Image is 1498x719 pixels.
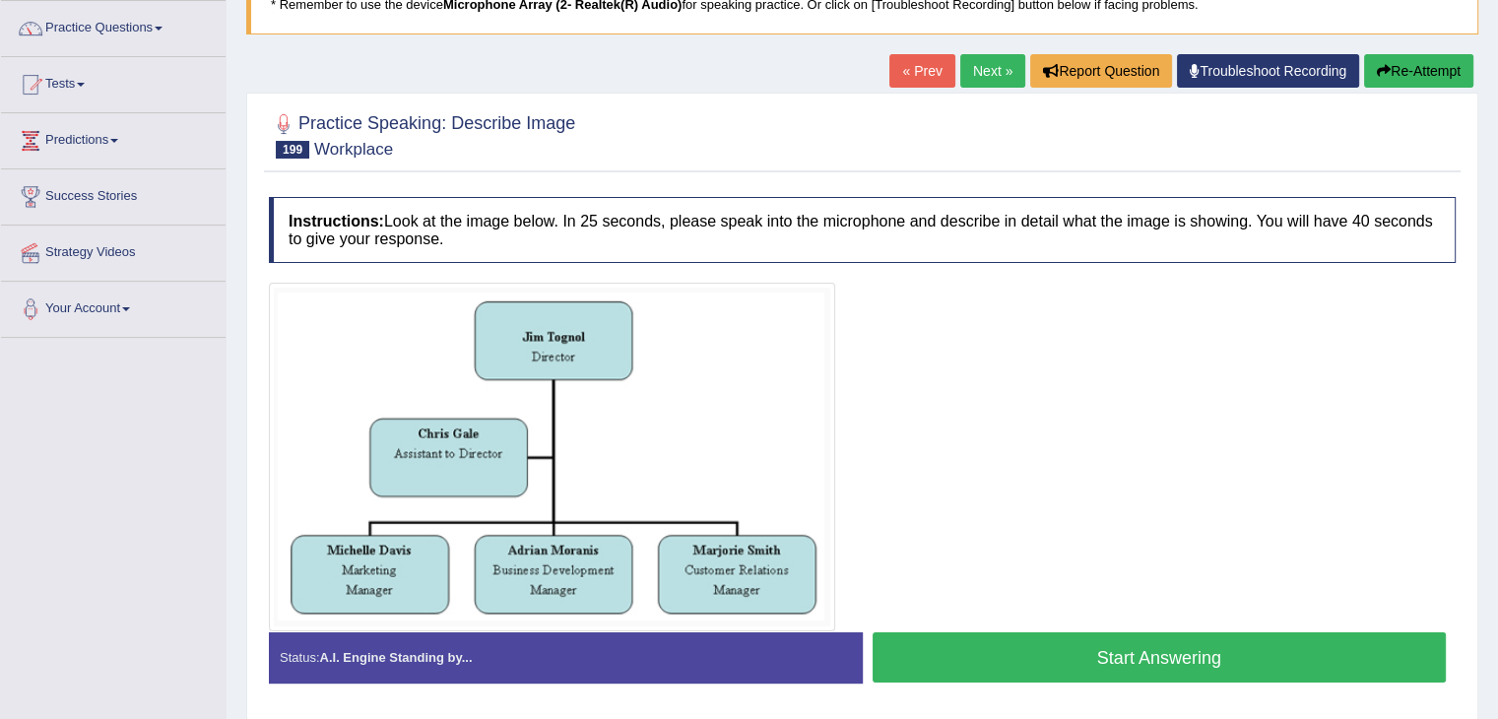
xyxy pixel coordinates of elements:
a: Strategy Videos [1,226,226,275]
a: Tests [1,57,226,106]
strong: A.I. Engine Standing by... [319,650,472,665]
div: Status: [269,632,863,683]
b: Instructions: [289,213,384,229]
h2: Practice Speaking: Describe Image [269,109,575,159]
small: Workplace [314,140,393,159]
a: Next » [960,54,1025,88]
button: Start Answering [873,632,1447,683]
a: Success Stories [1,169,226,219]
span: 199 [276,141,309,159]
a: Your Account [1,282,226,331]
a: Predictions [1,113,226,163]
h4: Look at the image below. In 25 seconds, please speak into the microphone and describe in detail w... [269,197,1456,263]
a: « Prev [889,54,954,88]
button: Report Question [1030,54,1172,88]
button: Re-Attempt [1364,54,1473,88]
a: Troubleshoot Recording [1177,54,1359,88]
a: Practice Questions [1,1,226,50]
